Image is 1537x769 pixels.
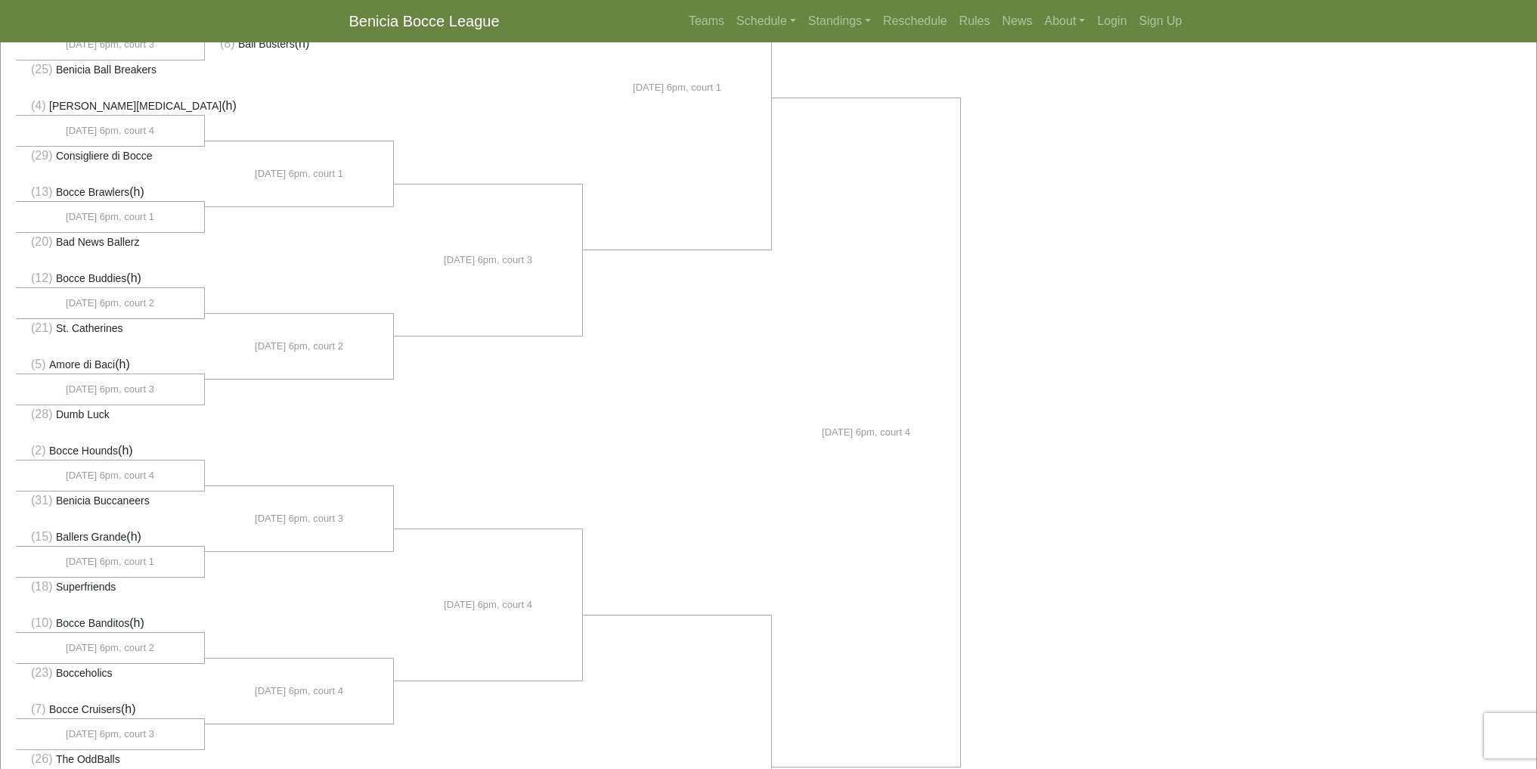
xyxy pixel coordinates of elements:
[255,339,343,354] span: [DATE] 6pm, court 2
[56,667,113,679] span: Bocceholics
[1091,6,1133,36] a: Login
[16,97,205,116] li: (h)
[802,6,877,36] a: Standings
[996,6,1039,36] a: News
[16,614,205,633] li: (h)
[49,445,118,457] span: Bocce Hounds
[1133,6,1188,36] a: Sign Up
[953,6,996,36] a: Rules
[31,149,52,162] span: (29)
[31,752,52,765] span: (26)
[16,355,205,374] li: (h)
[49,358,115,371] span: Amore di Baci
[349,6,500,36] a: Benicia Bocce League
[56,64,156,76] span: Benicia Ball Breakers
[66,123,154,138] span: [DATE] 6pm, court 4
[56,150,153,162] span: Consigliere di Bocce
[31,580,52,593] span: (18)
[56,186,129,198] span: Bocce Brawlers
[31,99,46,112] span: (4)
[56,617,129,629] span: Bocce Banditos
[822,425,910,440] span: [DATE] 6pm, court 4
[66,727,154,742] span: [DATE] 6pm, court 3
[31,185,52,198] span: (13)
[49,100,222,112] span: [PERSON_NAME][MEDICAL_DATA]
[683,6,730,36] a: Teams
[66,209,154,225] span: [DATE] 6pm, court 1
[56,408,110,420] span: Dumb Luck
[31,408,52,420] span: (28)
[31,444,46,457] span: (2)
[633,80,721,95] span: [DATE] 6pm, court 1
[66,382,154,397] span: [DATE] 6pm, court 3
[31,616,52,629] span: (10)
[444,253,532,268] span: [DATE] 6pm, court 3
[31,271,52,284] span: (12)
[255,166,343,181] span: [DATE] 6pm, court 1
[31,702,46,715] span: (7)
[205,34,394,53] li: (h)
[66,468,154,483] span: [DATE] 6pm, court 4
[56,581,116,593] span: Superfriends
[31,235,52,248] span: (20)
[255,511,343,526] span: [DATE] 6pm, court 3
[31,358,46,371] span: (5)
[255,684,343,699] span: [DATE] 6pm, court 4
[56,531,126,543] span: Ballers Grande
[31,321,52,334] span: (21)
[16,442,205,460] li: (h)
[49,703,121,715] span: Bocce Cruisers
[16,528,205,547] li: (h)
[31,530,52,543] span: (15)
[730,6,802,36] a: Schedule
[444,597,532,612] span: [DATE] 6pm, court 4
[56,753,120,765] span: The OddBalls
[66,554,154,569] span: [DATE] 6pm, court 1
[66,640,154,656] span: [DATE] 6pm, court 2
[16,183,205,202] li: (h)
[1039,6,1092,36] a: About
[16,269,205,288] li: (h)
[220,37,235,50] span: (8)
[238,38,295,50] span: Ball Busters
[66,37,154,52] span: [DATE] 6pm, court 3
[56,272,126,284] span: Bocce Buddies
[56,236,140,248] span: Bad News Ballerz
[16,700,205,719] li: (h)
[877,6,953,36] a: Reschedule
[56,322,123,334] span: St. Catherines
[56,495,150,507] span: Benicia Buccaneers
[31,63,52,76] span: (25)
[31,666,52,679] span: (23)
[66,296,154,311] span: [DATE] 6pm, court 2
[31,494,52,507] span: (31)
